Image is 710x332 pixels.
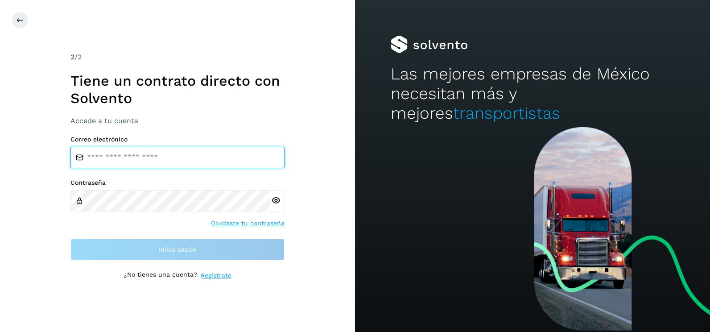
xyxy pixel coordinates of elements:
[70,72,285,107] h1: Tiene un contrato directo con Solvento
[70,136,285,143] label: Correo electrónico
[159,246,197,253] span: Inicia sesión
[211,219,285,228] a: Olvidaste tu contraseña
[391,64,675,124] h2: Las mejores empresas de México necesitan más y mejores
[124,271,197,280] p: ¿No tienes una cuenta?
[453,104,560,123] span: transportistas
[70,52,285,62] div: /2
[70,239,285,260] button: Inicia sesión
[70,116,285,125] h3: Accede a tu cuenta
[70,179,285,187] label: Contraseña
[201,271,231,280] a: Regístrate
[70,53,74,61] span: 2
